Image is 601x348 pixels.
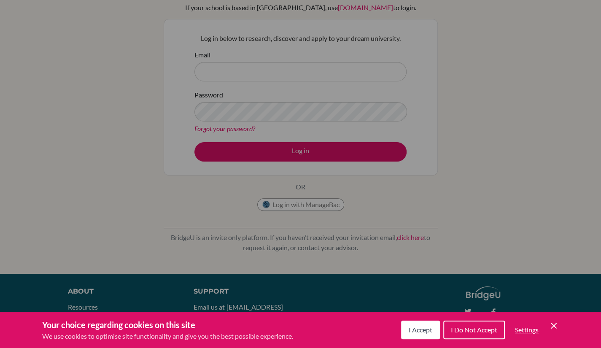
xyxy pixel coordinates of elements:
span: Settings [515,326,539,334]
p: We use cookies to optimise site functionality and give you the best possible experience. [42,331,293,341]
button: I Do Not Accept [443,321,505,339]
button: Save and close [549,321,559,331]
span: I Do Not Accept [451,326,497,334]
span: I Accept [409,326,432,334]
h3: Your choice regarding cookies on this site [42,318,293,331]
button: I Accept [401,321,440,339]
button: Settings [508,321,545,338]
